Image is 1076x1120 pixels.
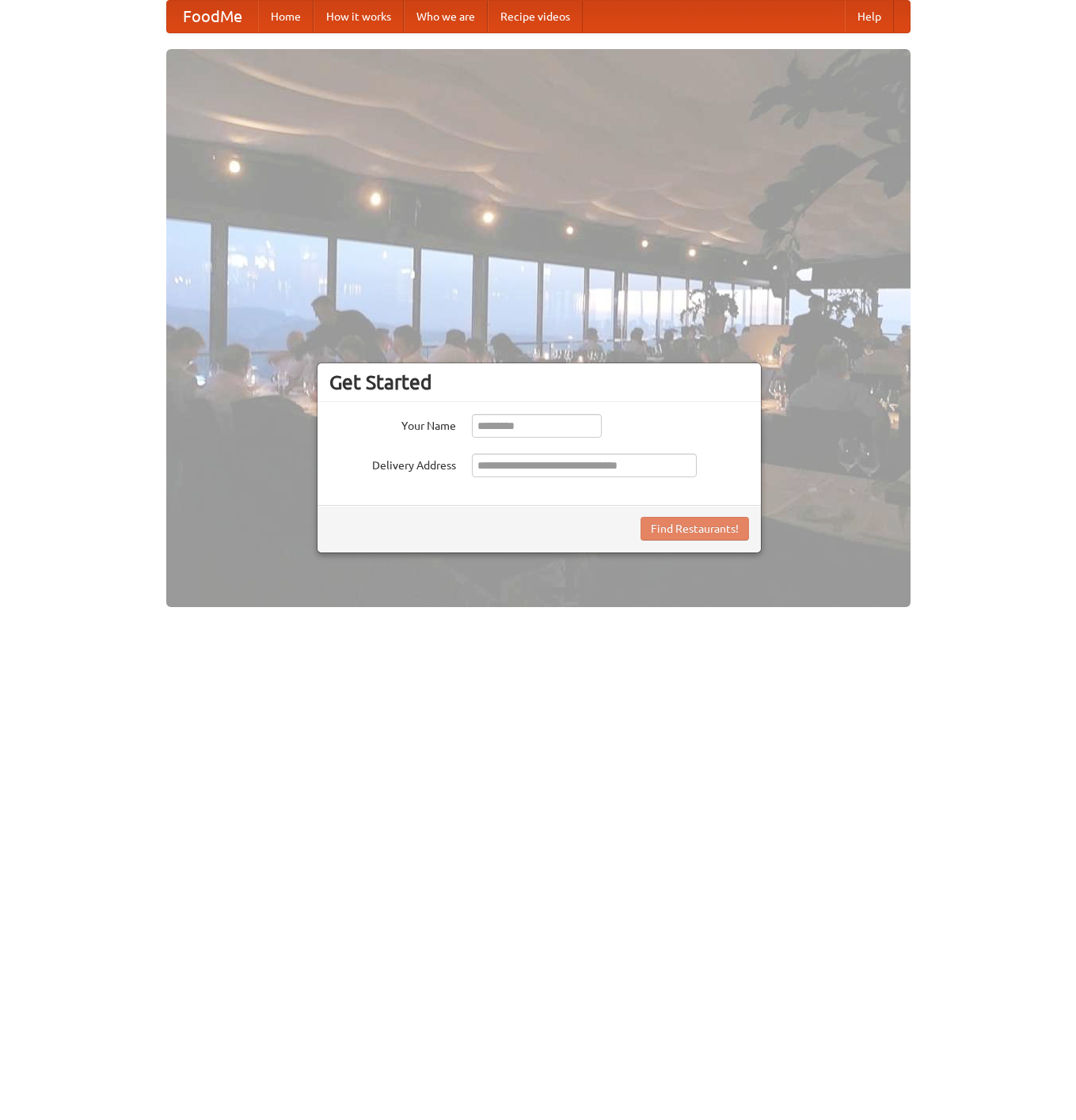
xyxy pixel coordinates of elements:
[404,1,488,32] a: Who we are
[845,1,894,32] a: Help
[258,1,314,32] a: Home
[488,1,583,32] a: Recipe videos
[641,517,749,541] button: Find Restaurants!
[314,1,404,32] a: How it works
[329,414,456,434] label: Your Name
[329,370,749,394] h3: Get Started
[329,454,456,473] label: Delivery Address
[167,1,258,32] a: FoodMe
